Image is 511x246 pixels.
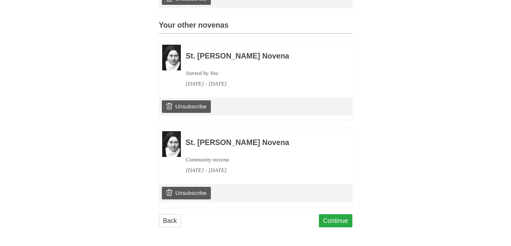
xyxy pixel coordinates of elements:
h3: Your other novenas [159,21,352,34]
div: Community novena [186,154,335,165]
a: Continue [319,214,352,227]
h3: St. [PERSON_NAME] Novena [186,139,335,147]
img: Novena image [162,45,181,70]
h3: St. [PERSON_NAME] Novena [186,52,335,60]
img: Novena image [162,131,181,157]
div: [DATE] - [DATE] [186,78,335,89]
a: Back [159,214,181,227]
a: Unsubscribe [162,187,211,199]
div: Started by You [186,68,335,78]
div: [DATE] - [DATE] [186,165,335,176]
a: Unsubscribe [162,100,211,113]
